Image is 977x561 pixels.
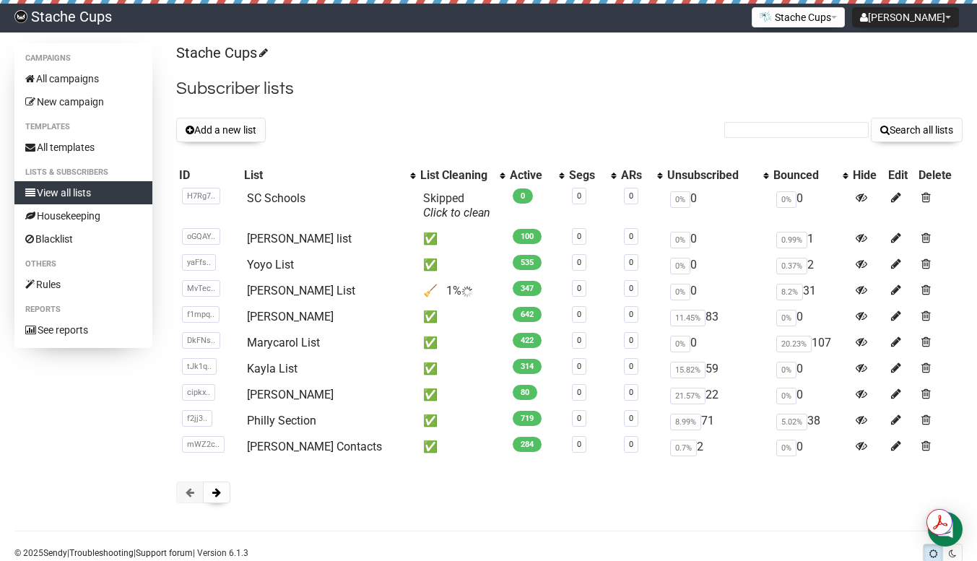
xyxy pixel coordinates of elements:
td: 0 [770,186,850,226]
th: Hide: No sort applied, sorting is disabled [850,165,885,186]
span: 8.99% [670,414,701,430]
button: [PERSON_NAME] [852,7,959,27]
button: Search all lists [871,118,963,142]
span: yaFfs.. [182,254,216,271]
button: Stache Cups [752,7,845,27]
a: Kayla List [247,362,298,375]
li: Reports [14,301,152,318]
td: 0 [770,382,850,408]
th: Segs: No sort applied, activate to apply an ascending sort [566,165,618,186]
span: cipkx.. [182,384,215,401]
td: 83 [664,304,770,330]
td: ✅ [417,330,507,356]
span: H7Rg7.. [182,188,220,204]
td: 38 [770,408,850,434]
span: oGQAY.. [182,228,220,245]
span: Skipped [423,191,490,219]
div: Hide [853,168,882,183]
span: DkFNs.. [182,332,220,349]
span: 719 [513,411,542,426]
span: 535 [513,255,542,270]
span: 347 [513,281,542,296]
a: 0 [629,258,633,267]
a: 0 [577,414,581,423]
td: ✅ [417,304,507,330]
a: 0 [629,414,633,423]
a: 0 [629,336,633,345]
a: All campaigns [14,67,152,90]
a: See reports [14,318,152,342]
span: f2jj3.. [182,410,212,427]
span: 0% [776,362,796,378]
td: 🧹 1% [417,278,507,304]
a: Yoyo List [247,258,294,271]
button: Add a new list [176,118,266,142]
td: 0 [664,226,770,252]
span: 15.82% [670,362,705,378]
span: 0% [670,284,690,300]
td: 1 [770,226,850,252]
td: ✅ [417,252,507,278]
a: Support forum [136,548,193,558]
div: Bounced [773,168,835,183]
span: 0% [670,258,690,274]
span: 0% [776,440,796,456]
a: 0 [629,362,633,371]
td: 59 [664,356,770,382]
td: 22 [664,382,770,408]
span: 0.7% [670,440,697,456]
th: Edit: No sort applied, sorting is disabled [885,165,916,186]
span: MvTec.. [182,280,220,297]
div: Delete [919,168,960,183]
a: 0 [577,310,581,319]
span: 0% [776,191,796,208]
a: 0 [629,284,633,293]
div: Unsubscribed [667,168,756,183]
span: 0.99% [776,232,807,248]
h2: Subscriber lists [176,76,963,102]
span: f1mpq.. [182,306,220,323]
td: 107 [770,330,850,356]
a: All templates [14,136,152,159]
span: 20.23% [776,336,812,352]
a: 0 [577,232,581,241]
div: List [244,168,402,183]
td: 0 [664,186,770,226]
th: Active: No sort applied, activate to apply an ascending sort [507,165,567,186]
a: Stache Cups [176,44,266,61]
a: New campaign [14,90,152,113]
span: 314 [513,359,542,374]
div: List Cleaning [420,168,492,183]
a: 0 [577,191,581,201]
th: List: No sort applied, activate to apply an ascending sort [241,165,417,186]
a: 0 [577,388,581,397]
a: 0 [629,232,633,241]
span: 0 [513,188,533,204]
div: ID [179,168,238,183]
td: 31 [770,278,850,304]
td: 0 [770,434,850,460]
td: 0 [664,278,770,304]
a: Blacklist [14,227,152,251]
a: SC Schools [247,191,305,205]
td: ✅ [417,356,507,382]
td: 0 [664,252,770,278]
span: 642 [513,307,542,322]
a: Housekeeping [14,204,152,227]
span: 0% [776,388,796,404]
a: [PERSON_NAME] list [247,232,352,245]
td: 2 [664,434,770,460]
td: ✅ [417,226,507,252]
td: 2 [770,252,850,278]
th: List Cleaning: No sort applied, activate to apply an ascending sort [417,165,507,186]
p: © 2025 | | | Version 6.1.3 [14,545,248,561]
span: 0% [670,336,690,352]
li: Lists & subscribers [14,164,152,181]
td: 0 [770,356,850,382]
a: 0 [577,284,581,293]
a: 0 [577,440,581,449]
span: 0% [670,232,690,248]
span: 8.2% [776,284,803,300]
a: View all lists [14,181,152,204]
a: [PERSON_NAME] [247,310,334,323]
